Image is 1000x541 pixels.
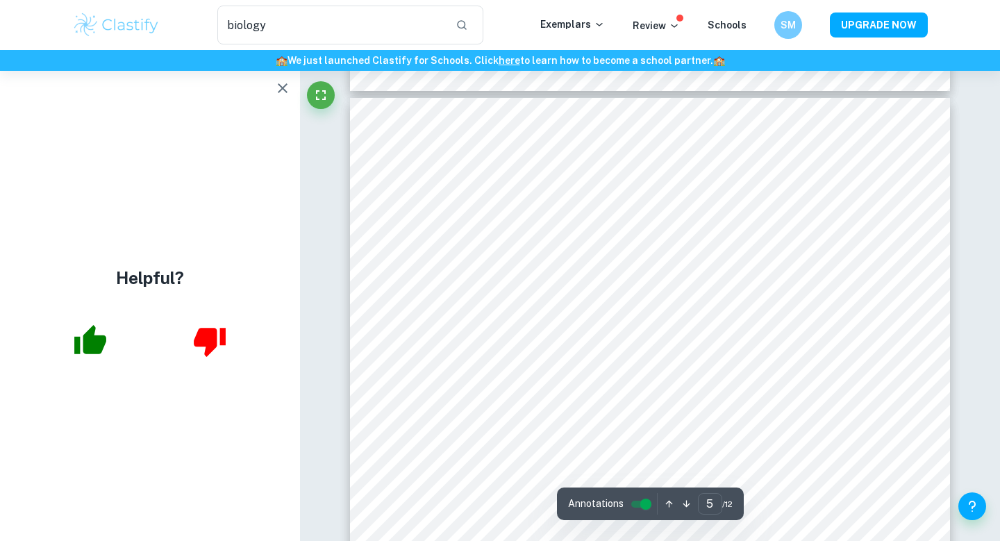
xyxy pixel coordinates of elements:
input: Search for any exemplars... [217,6,444,44]
a: here [499,55,520,66]
a: Schools [708,19,747,31]
h6: We just launched Clastify for Schools. Click to learn how to become a school partner. [3,53,997,68]
button: Fullscreen [307,81,335,109]
span: / 12 [722,498,733,510]
img: Clastify logo [72,11,160,39]
h4: Helpful? [116,265,184,290]
button: Help and Feedback [958,492,986,520]
span: 🏫 [276,55,287,66]
button: SM [774,11,802,39]
span: 🏫 [713,55,725,66]
p: Exemplars [540,17,605,32]
button: UPGRADE NOW [830,13,928,38]
span: Annotations [568,497,624,511]
h6: SM [781,17,797,33]
p: Review [633,18,680,33]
